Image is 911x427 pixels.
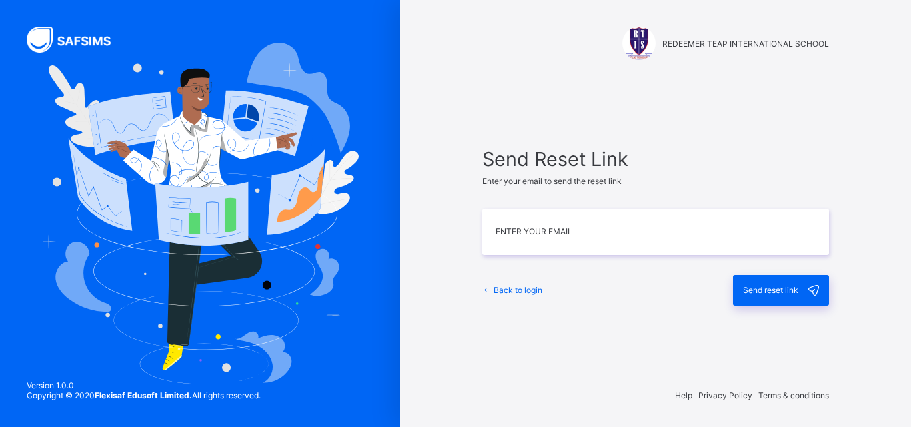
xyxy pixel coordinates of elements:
[622,27,656,60] img: REDEEMER TEAP INTERNATIONAL SCHOOL
[675,390,692,400] span: Help
[494,285,542,295] span: Back to login
[698,390,752,400] span: Privacy Policy
[482,147,829,171] span: Send Reset Link
[27,27,127,53] img: SAFSIMS Logo
[27,380,261,390] span: Version 1.0.0
[743,285,798,295] span: Send reset link
[95,390,192,400] strong: Flexisaf Edusoft Limited.
[41,43,359,384] img: Hero Image
[482,176,622,186] span: Enter your email to send the reset link
[482,285,542,295] a: Back to login
[662,39,829,49] span: REDEEMER TEAP INTERNATIONAL SCHOOL
[758,390,829,400] span: Terms & conditions
[27,390,261,400] span: Copyright © 2020 All rights reserved.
